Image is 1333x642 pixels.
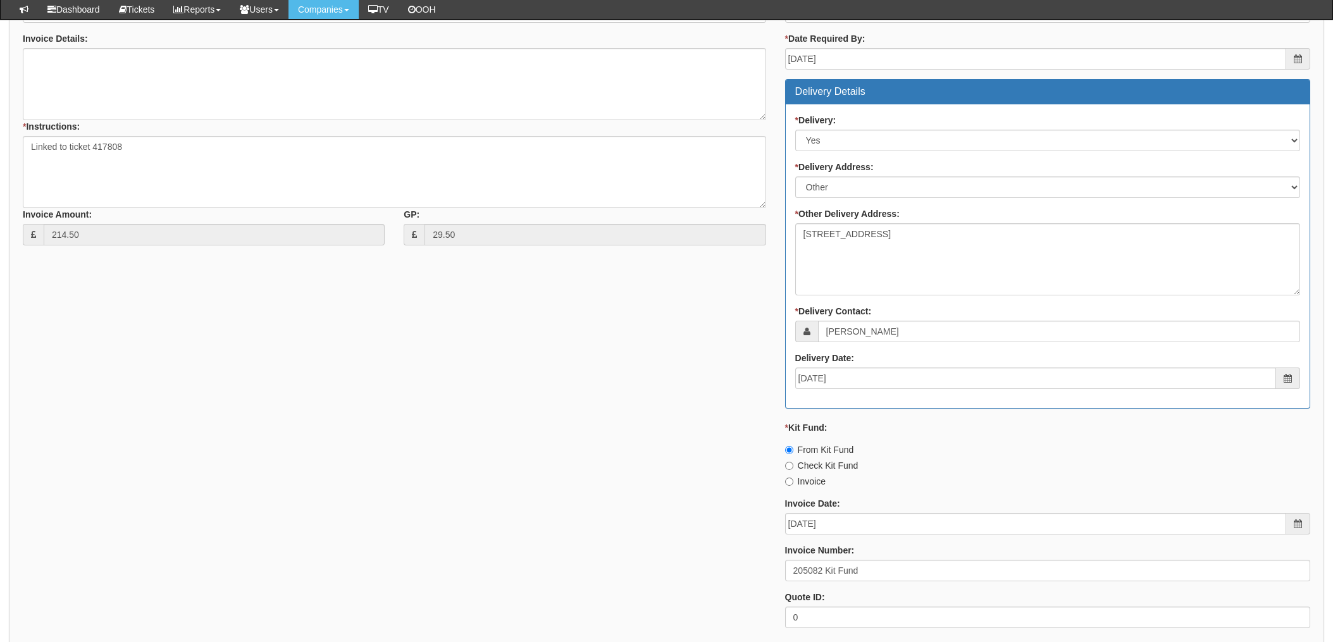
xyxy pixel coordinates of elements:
[795,161,874,173] label: Delivery Address:
[785,462,793,470] input: Check Kit Fund
[785,478,793,486] input: Invoice
[785,591,825,603] label: Quote ID:
[785,32,865,45] label: Date Required By:
[785,544,855,557] label: Invoice Number:
[785,497,840,510] label: Invoice Date:
[23,120,80,133] label: Instructions:
[23,208,92,221] label: Invoice Amount:
[795,223,1300,295] textarea: [STREET_ADDRESS]
[795,114,836,127] label: Delivery:
[785,459,859,472] label: Check Kit Fund
[785,475,826,488] label: Invoice
[785,421,828,434] label: Kit Fund:
[795,352,854,364] label: Delivery Date:
[795,207,900,220] label: Other Delivery Address:
[23,136,766,208] textarea: Linked to ticket 417808
[795,86,1300,97] h3: Delivery Details
[23,32,88,45] label: Invoice Details:
[785,443,854,456] label: From Kit Fund
[795,305,872,318] label: Delivery Contact:
[404,208,419,221] label: GP:
[785,446,793,454] input: From Kit Fund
